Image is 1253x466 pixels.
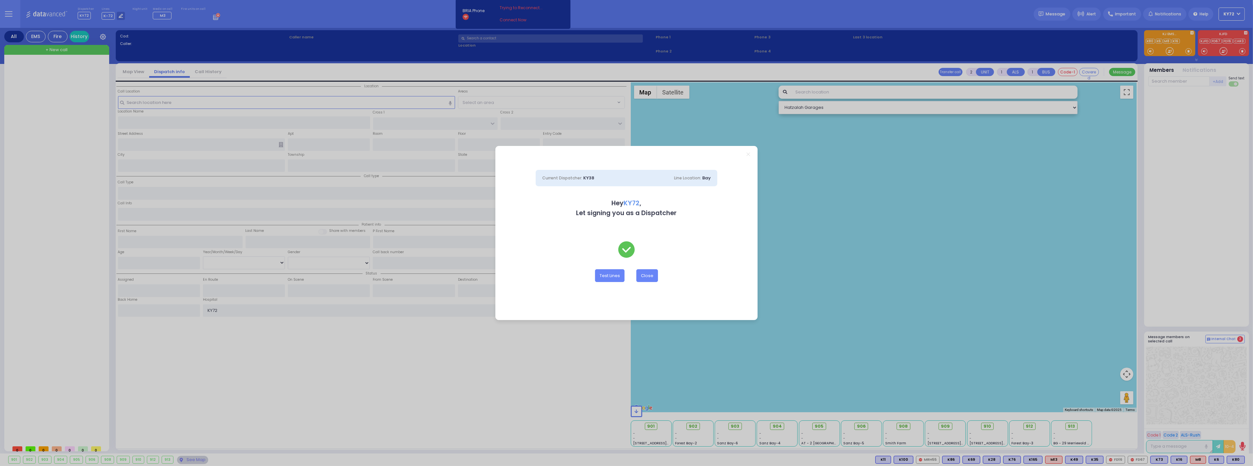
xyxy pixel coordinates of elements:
[746,152,750,156] a: Close
[542,175,582,181] span: Current Dispatcher:
[636,269,658,282] button: Close
[576,209,677,217] b: Let signing you as a Dispatcher
[624,199,640,208] span: KY72
[618,241,635,258] img: check-green.svg
[674,175,701,181] span: Line Location:
[595,269,625,282] button: Test Lines
[583,175,594,181] span: KY38
[612,199,642,208] b: Hey ,
[702,175,711,181] span: Bay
